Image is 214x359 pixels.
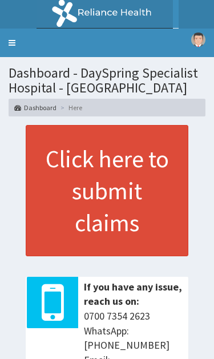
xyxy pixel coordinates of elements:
[191,33,205,47] img: User Image
[14,103,56,112] a: Dashboard
[84,280,182,308] b: If you have any issue, reach us on:
[9,66,205,96] h1: Dashboard - DaySpring Specialist Hospital - [GEOGRAPHIC_DATA]
[26,125,188,256] a: Click here to submit claims
[58,103,82,112] li: Here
